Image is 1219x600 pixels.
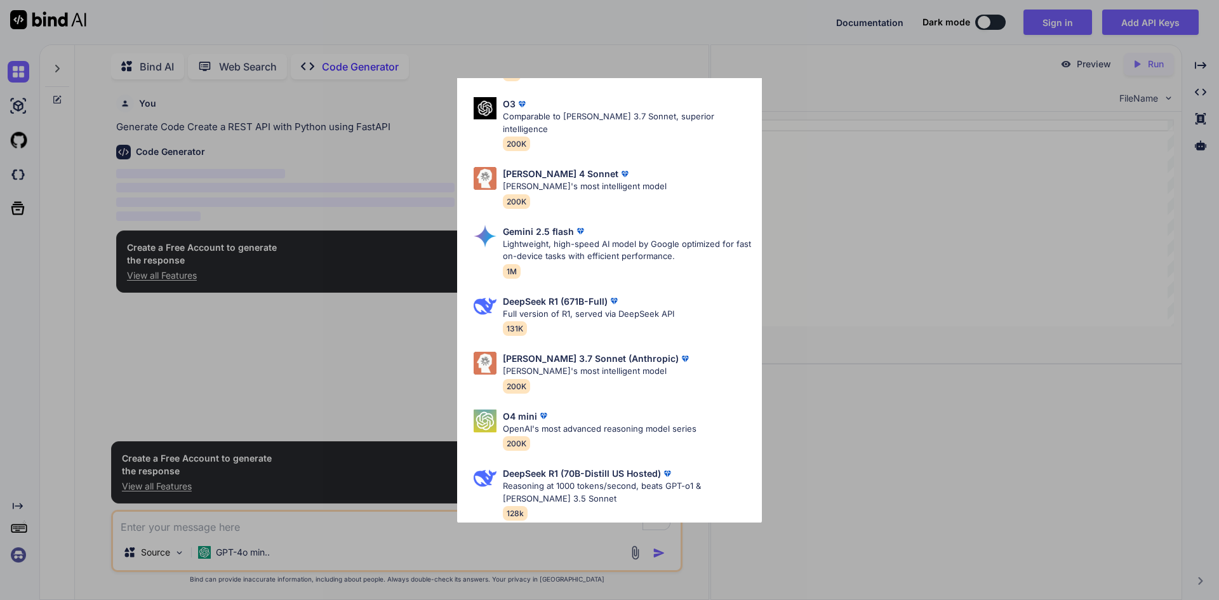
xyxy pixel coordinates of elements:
[474,352,496,375] img: Pick Models
[503,506,528,521] span: 128k
[661,467,674,480] img: premium
[503,352,679,365] p: [PERSON_NAME] 3.7 Sonnet (Anthropic)
[618,168,631,180] img: premium
[474,97,496,119] img: Pick Models
[503,180,667,193] p: [PERSON_NAME]'s most intelligent model
[503,423,696,436] p: OpenAI's most advanced reasoning model series
[503,194,530,209] span: 200K
[679,352,691,365] img: premium
[474,225,496,248] img: Pick Models
[474,467,496,490] img: Pick Models
[503,225,574,238] p: Gemini 2.5 flash
[574,225,587,237] img: premium
[503,295,608,308] p: DeepSeek R1 (671B-Full)
[503,436,530,451] span: 200K
[503,410,537,423] p: O4 mini
[474,295,496,317] img: Pick Models
[503,137,530,151] span: 200K
[608,295,620,307] img: premium
[503,308,674,321] p: Full version of R1, served via DeepSeek API
[503,264,521,279] span: 1M
[474,167,496,190] img: Pick Models
[503,167,618,180] p: [PERSON_NAME] 4 Sonnet
[503,97,516,110] p: O3
[474,410,496,432] img: Pick Models
[537,410,550,422] img: premium
[503,467,661,480] p: DeepSeek R1 (70B-Distill US Hosted)
[503,110,752,135] p: Comparable to [PERSON_NAME] 3.7 Sonnet, superior intelligence
[503,379,530,394] span: 200K
[503,480,752,505] p: Reasoning at 1000 tokens/second, beats GPT-o1 & [PERSON_NAME] 3.5 Sonnet
[503,365,691,378] p: [PERSON_NAME]'s most intelligent model
[503,238,752,263] p: Lightweight, high-speed AI model by Google optimized for fast on-device tasks with efficient perf...
[503,321,527,336] span: 131K
[516,98,528,110] img: premium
